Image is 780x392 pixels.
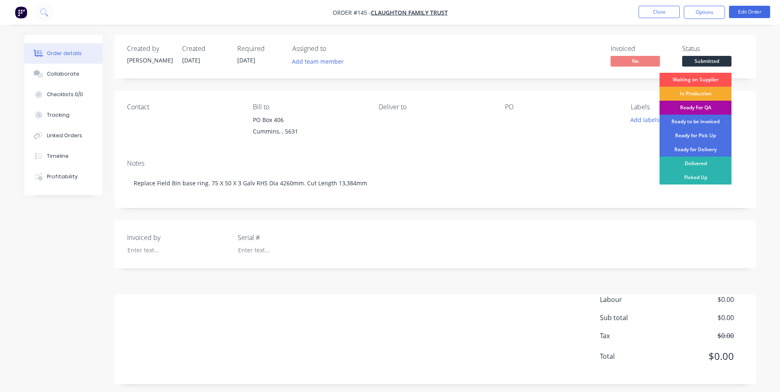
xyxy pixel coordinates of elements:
[24,146,102,166] button: Timeline
[660,171,731,184] div: Picked Up
[600,351,673,361] span: Total
[47,173,78,180] div: Profitability
[127,45,172,53] div: Created by
[673,313,734,323] span: $0.00
[611,56,660,66] span: No
[673,349,734,364] span: $0.00
[684,6,725,19] button: Options
[24,43,102,64] button: Order details
[253,126,366,137] div: Cummins, , 5631
[333,9,371,16] span: Order #145 -
[47,91,83,98] div: Checklists 0/0
[238,233,340,242] label: Serial #
[660,115,731,129] div: Ready to be invoiced
[182,45,227,53] div: Created
[24,84,102,105] button: Checklists 0/0
[600,313,673,323] span: Sub total
[287,56,348,67] button: Add team member
[127,103,240,111] div: Contact
[379,103,491,111] div: Deliver to
[729,6,770,18] button: Edit Order
[660,101,731,115] div: Ready For QA
[631,103,743,111] div: Labels
[127,56,172,65] div: [PERSON_NAME]
[127,233,230,242] label: Invoiced by
[24,64,102,84] button: Collaborate
[182,56,200,64] span: [DATE]
[127,171,744,196] div: Replace Field Bin base ring. 75 X 50 X 3 Galv RHS Dia 4260mm. Cut Length 13,384mm
[611,45,672,53] div: Invoiced
[371,9,448,16] a: Claughton Family Trust
[253,103,366,111] div: Bill to
[253,114,366,126] div: PO Box 406
[24,166,102,187] button: Profitability
[626,114,664,125] button: Add labels
[505,103,618,111] div: PO
[253,114,366,141] div: PO Box 406Cummins, , 5631
[673,295,734,304] span: $0.00
[127,159,744,167] div: Notes
[682,56,731,66] span: Submitted
[660,129,731,143] div: Ready for Pick Up
[15,6,27,18] img: Factory
[47,111,69,119] div: Tracking
[24,125,102,146] button: Linked Orders
[47,152,69,160] div: Timeline
[660,87,731,101] div: In Production
[47,70,79,78] div: Collaborate
[47,132,82,139] div: Linked Orders
[292,56,348,67] button: Add team member
[660,73,731,87] div: Waiting on Supplier
[237,56,255,64] span: [DATE]
[660,157,731,171] div: Delivered
[47,50,82,57] div: Order details
[682,56,731,68] button: Submitted
[673,331,734,341] span: $0.00
[24,105,102,125] button: Tracking
[600,295,673,304] span: Labour
[639,6,680,18] button: Close
[292,45,375,53] div: Assigned to
[600,331,673,341] span: Tax
[660,143,731,157] div: Ready for Delivery
[682,45,744,53] div: Status
[237,45,282,53] div: Required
